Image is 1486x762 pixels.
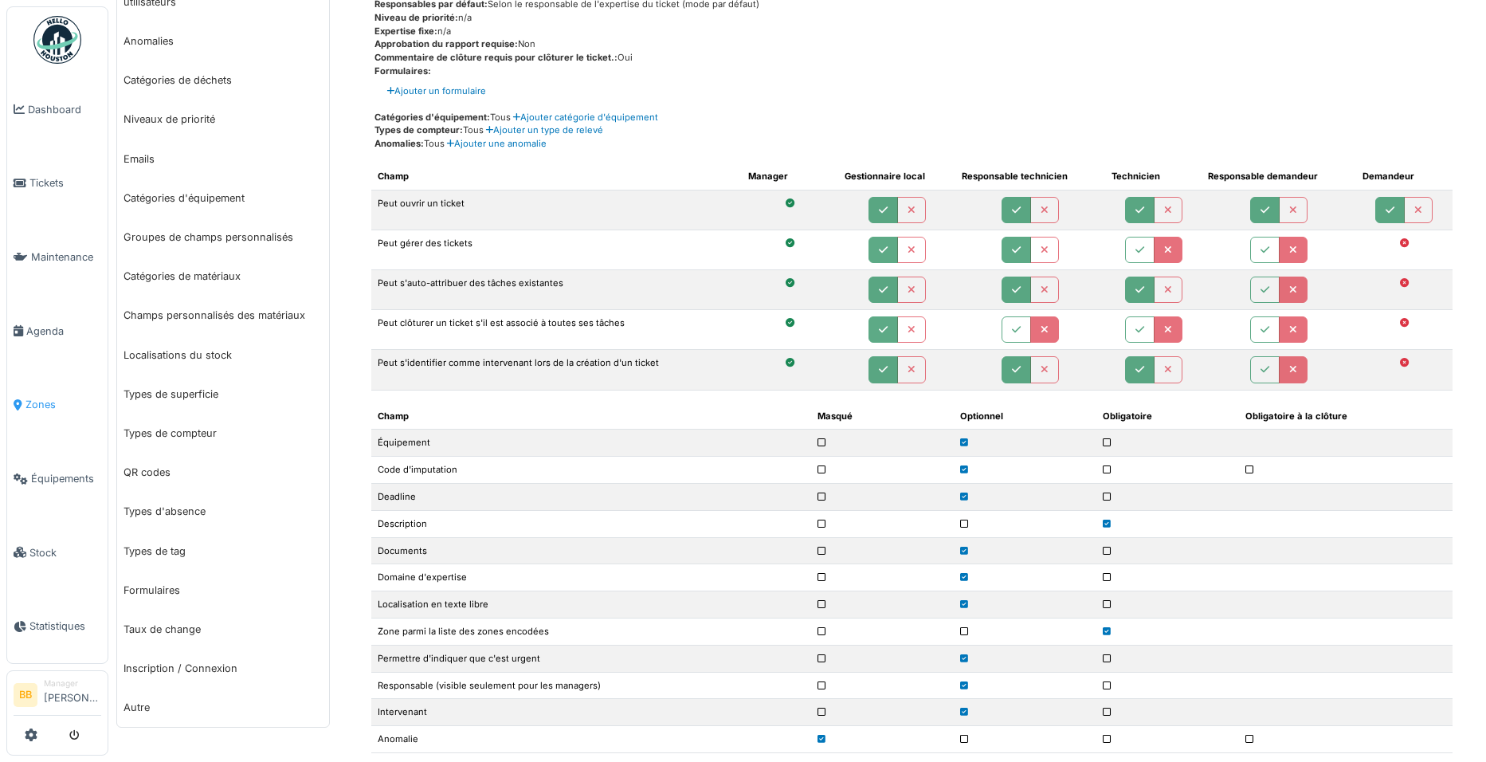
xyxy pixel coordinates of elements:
[374,38,518,49] span: Approbation du rapport requise:
[484,124,603,136] a: Ajouter un type de relevé
[374,138,424,149] span: Anomalies:
[371,484,811,511] td: Deadline
[371,699,811,726] td: Intervenant
[26,324,101,339] span: Agenda
[7,442,108,516] a: Équipements
[1356,163,1453,190] th: Demandeur
[742,163,838,190] th: Manager
[7,590,108,664] a: Statistiques
[29,619,101,634] span: Statistiques
[31,249,101,265] span: Maintenance
[117,218,329,257] a: Groupes de champs personnalisés
[117,532,329,571] a: Types de tag
[374,111,1453,124] div: Tous
[371,230,742,269] td: Peut gérer des tickets
[374,11,1453,25] div: n/a
[374,25,1453,38] div: n/a
[445,138,547,149] a: Ajouter une anomalie
[117,649,329,688] a: Inscription / Connexion
[374,37,1453,51] div: Non
[117,336,329,375] a: Localisations du stock
[371,190,742,230] td: Peut ouvrir un ticket
[7,147,108,221] a: Tickets
[33,16,81,64] img: Badge_color-CXgf-gQk.svg
[117,688,329,727] a: Autre
[117,61,329,100] a: Catégories de déchets
[374,124,1453,137] div: Tous
[117,414,329,453] a: Types de compteur
[7,73,108,147] a: Dashboard
[371,645,811,672] td: Permettre d'indiquer que c'est urgent
[374,12,458,23] span: Niveau de priorité:
[511,112,658,123] a: Ajouter catégorie d'équipement
[371,619,811,646] td: Zone parmi la liste des zones encodées
[374,65,431,77] span: Formulaires:
[371,403,811,430] th: Champ
[374,112,490,123] span: Catégories d'équipement:
[117,610,329,649] a: Taux de change
[28,102,101,117] span: Dashboard
[31,471,101,486] span: Équipements
[1105,163,1202,190] th: Technicien
[371,430,811,457] td: Équipement
[1239,403,1453,430] th: Obligatoire à la clôture
[371,510,811,537] td: Description
[29,175,101,190] span: Tickets
[371,672,811,699] td: Responsable (visible seulement pour les managers)
[7,368,108,442] a: Zones
[371,163,742,190] th: Champ
[117,139,329,179] a: Emails
[1202,163,1356,190] th: Responsable demandeur
[117,179,329,218] a: Catégories d'équipement
[117,375,329,414] a: Types de superficie
[371,564,811,591] td: Domaine d'expertise
[117,22,329,61] a: Anomalies
[374,52,618,63] span: Commentaire de clôture requis pour clôturer le ticket.:
[371,270,742,310] td: Peut s'auto-attribuer des tâches existantes
[374,26,437,37] span: Expertise fixe:
[838,163,955,190] th: Gestionnaire local
[374,137,1453,151] div: Tous
[14,678,101,716] a: BB Manager[PERSON_NAME]
[387,84,486,98] a: Ajouter un formulaire
[44,678,101,712] li: [PERSON_NAME]
[7,294,108,368] a: Agenda
[371,457,811,484] td: Code d'imputation
[117,571,329,610] a: Formulaires
[117,453,329,492] a: QR codes
[955,163,1105,190] th: Responsable technicien
[117,257,329,296] a: Catégories de matériaux
[14,683,37,707] li: BB
[371,537,811,564] td: Documents
[811,403,954,430] th: Masqué
[29,545,101,560] span: Stock
[117,492,329,531] a: Types d'absence
[371,350,742,390] td: Peut s'identifier comme intervenant lors de la création d'un ticket
[117,100,329,139] a: Niveaux de priorité
[25,397,101,412] span: Zones
[117,296,329,335] a: Champs personnalisés des matériaux
[44,678,101,689] div: Manager
[374,51,1453,65] div: Oui
[7,516,108,590] a: Stock
[374,124,463,136] span: Types de compteur:
[371,310,742,350] td: Peut clôturer un ticket s'il est associé à toutes ses tâches
[371,591,811,619] td: Localisation en texte libre
[7,220,108,294] a: Maintenance
[371,726,811,753] td: Anomalie
[954,403,1096,430] th: Optionnel
[1096,403,1239,430] th: Obligatoire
